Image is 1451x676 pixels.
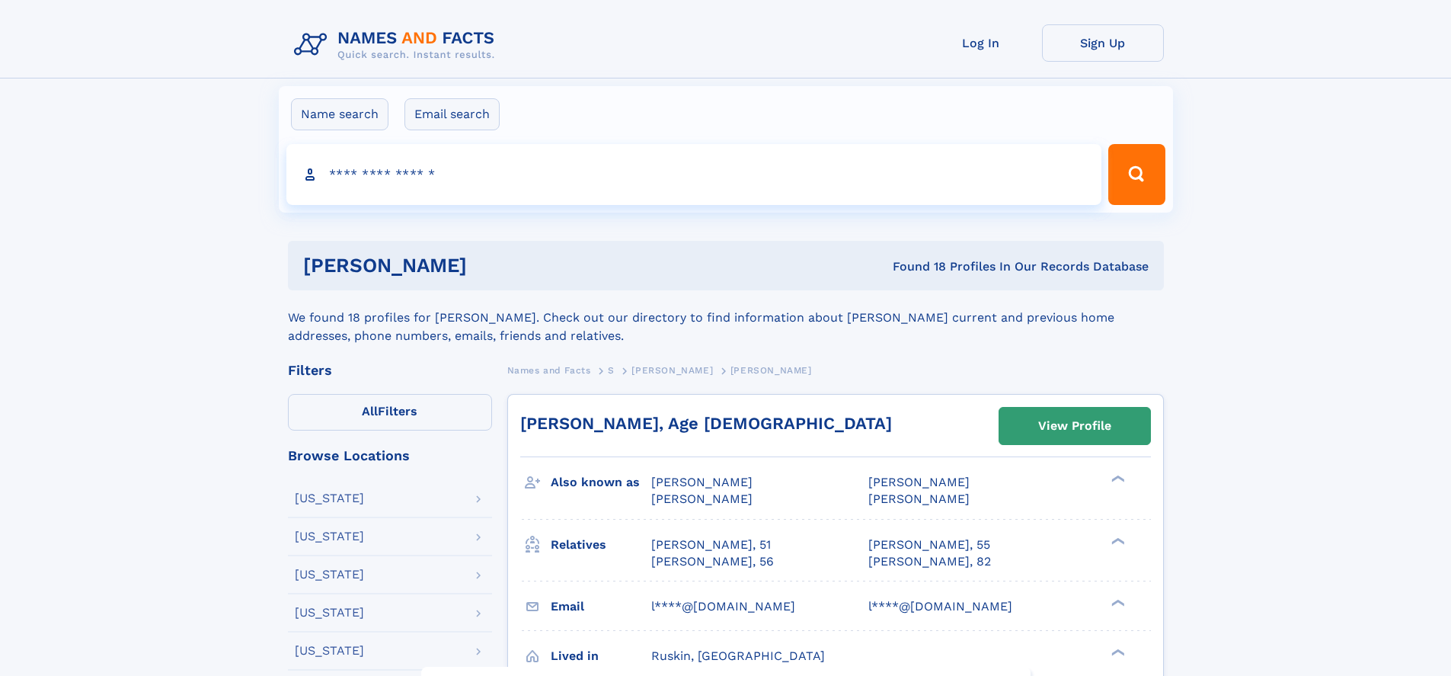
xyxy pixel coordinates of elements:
[286,144,1102,205] input: search input
[404,98,500,130] label: Email search
[520,414,892,433] a: [PERSON_NAME], Age [DEMOGRAPHIC_DATA]
[651,537,771,553] a: [PERSON_NAME], 51
[608,365,615,376] span: S
[288,449,492,463] div: Browse Locations
[295,492,364,505] div: [US_STATE]
[291,98,388,130] label: Name search
[999,408,1150,444] a: View Profile
[295,607,364,619] div: [US_STATE]
[551,532,651,558] h3: Relatives
[295,569,364,581] div: [US_STATE]
[631,360,713,380] a: [PERSON_NAME]
[868,537,990,553] a: [PERSON_NAME], 55
[1107,474,1126,484] div: ❯
[868,475,970,489] span: [PERSON_NAME]
[730,365,812,376] span: [PERSON_NAME]
[1108,144,1165,205] button: Search Button
[551,643,651,669] h3: Lived in
[551,469,651,495] h3: Also known as
[303,256,680,275] h1: [PERSON_NAME]
[288,24,507,66] img: Logo Names and Facts
[608,360,615,380] a: S
[1107,598,1126,607] div: ❯
[868,492,970,506] span: [PERSON_NAME]
[1107,536,1126,546] div: ❯
[1038,408,1111,444] div: View Profile
[651,492,753,506] span: [PERSON_NAME]
[507,360,591,380] a: Names and Facts
[288,290,1164,345] div: We found 18 profiles for [PERSON_NAME]. Check out our directory to find information about [PERSON...
[651,649,825,663] span: Ruskin, [GEOGRAPHIC_DATA]
[551,594,651,620] h3: Email
[295,530,364,543] div: [US_STATE]
[295,645,364,657] div: [US_STATE]
[288,364,492,377] div: Filters
[679,258,1149,275] div: Found 18 Profiles In Our Records Database
[288,394,492,431] label: Filters
[631,365,713,376] span: [PERSON_NAME]
[651,553,774,570] a: [PERSON_NAME], 56
[920,24,1042,62] a: Log In
[868,553,991,570] a: [PERSON_NAME], 82
[651,475,753,489] span: [PERSON_NAME]
[362,404,378,418] span: All
[1107,647,1126,657] div: ❯
[1042,24,1164,62] a: Sign Up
